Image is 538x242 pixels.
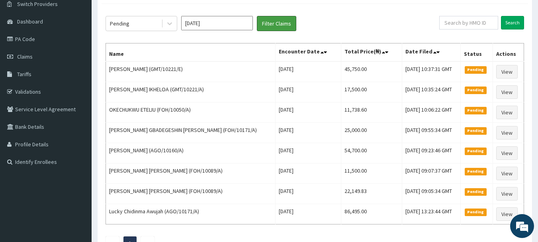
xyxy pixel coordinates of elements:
td: [DATE] [276,123,341,143]
a: View [496,207,518,221]
a: View [496,85,518,99]
span: Switch Providers [17,0,58,8]
a: View [496,106,518,119]
th: Actions [493,43,524,62]
span: Pending [465,209,487,216]
input: Select Month and Year [181,16,253,30]
td: [DATE] 13:23:44 GMT [402,204,460,224]
td: 54,700.00 [341,143,402,163]
td: [PERSON_NAME] [PERSON_NAME] (FOH/10089/A) [106,163,276,184]
td: 17,500.00 [341,82,402,102]
span: Claims [17,53,33,60]
td: 22,149.83 [341,184,402,204]
td: 25,000.00 [341,123,402,143]
td: [DATE] [276,204,341,224]
span: Pending [465,188,487,195]
span: We're online! [46,71,110,151]
div: Minimize live chat window [131,4,150,23]
th: Name [106,43,276,62]
td: [DATE] [276,184,341,204]
input: Search [501,16,524,30]
td: [DATE] 09:55:34 GMT [402,123,460,143]
th: Status [461,43,493,62]
img: d_794563401_company_1708531726252_794563401 [15,40,32,60]
span: Pending [465,148,487,155]
td: [DATE] [276,82,341,102]
td: [DATE] [276,143,341,163]
th: Total Price(₦) [341,43,402,62]
td: [DATE] 09:05:34 GMT [402,184,460,204]
span: Dashboard [17,18,43,25]
td: [DATE] 10:35:24 GMT [402,82,460,102]
span: Tariffs [17,71,31,78]
button: Filter Claims [257,16,296,31]
td: [DATE] [276,163,341,184]
td: [DATE] 09:07:37 GMT [402,163,460,184]
td: [PERSON_NAME] (AGO/10160/A) [106,143,276,163]
td: [DATE] [276,61,341,82]
a: View [496,167,518,180]
a: View [496,187,518,201]
div: Pending [110,20,129,28]
td: 86,495.00 [341,204,402,224]
a: View [496,65,518,79]
td: [DATE] 09:23:46 GMT [402,143,460,163]
td: Lucky Chidinma Awujah (AGO/10171/A) [106,204,276,224]
td: [PERSON_NAME] IKHELOA (GMT/10221/A) [106,82,276,102]
td: 45,750.00 [341,61,402,82]
th: Date Filed [402,43,460,62]
a: View [496,126,518,140]
td: [PERSON_NAME] (GMT/10221/E) [106,61,276,82]
th: Encounter Date [276,43,341,62]
input: Search by HMO ID [439,16,498,30]
span: Pending [465,107,487,114]
span: Pending [465,168,487,175]
textarea: Type your message and hit 'Enter' [4,159,152,187]
span: Pending [465,87,487,94]
div: Chat with us now [41,45,134,55]
td: 11,500.00 [341,163,402,184]
td: [PERSON_NAME] GBADEGESHIN [PERSON_NAME] (FOH/10171/A) [106,123,276,143]
td: [DATE] 10:37:31 GMT [402,61,460,82]
span: Pending [465,66,487,73]
td: [PERSON_NAME] [PERSON_NAME] (FOH/10089/A) [106,184,276,204]
td: [DATE] [276,102,341,123]
td: [DATE] 10:06:22 GMT [402,102,460,123]
span: Pending [465,127,487,134]
a: View [496,146,518,160]
td: OKECHUKWU ETELIU (FOH/10050/A) [106,102,276,123]
td: 11,738.60 [341,102,402,123]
